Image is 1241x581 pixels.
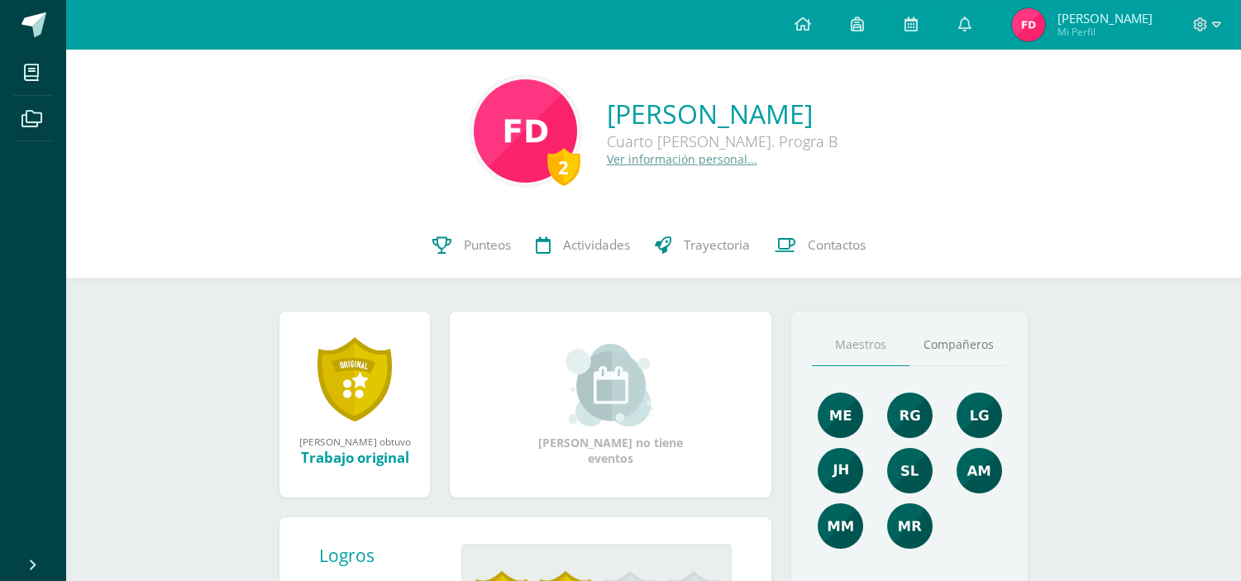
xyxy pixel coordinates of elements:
img: de7dd2f323d4d3ceecd6bfa9930379e0.png [887,503,933,549]
img: 6debe0ec37c43a9190566f30ea69dbf5.png [474,79,577,183]
img: b7c5ef9c2366ee6e8e33a2b1ce8f818e.png [957,448,1002,493]
img: 65453557fab290cae8854fbf14c7a1d7.png [818,393,863,438]
div: Cuarto [PERSON_NAME]. Progra B [607,131,838,151]
a: Contactos [762,212,878,279]
a: Ver información personal... [607,151,757,167]
span: Contactos [808,236,866,254]
a: Compañeros [909,324,1007,366]
img: acf2b8b774183001b4bff44f4f5a7150.png [887,448,933,493]
a: Punteos [420,212,523,279]
span: Mi Perfil [1057,25,1153,39]
img: 3dbe72ed89aa2680497b9915784f2ba9.png [818,448,863,493]
div: 2 [547,148,580,186]
img: event_small.png [566,344,656,426]
span: [PERSON_NAME] [1057,10,1153,26]
img: cd05dac24716e1ad0a13f18e66b2a6d1.png [957,393,1002,438]
div: [PERSON_NAME] no tiene eventos [528,344,694,466]
img: 827ba0692ad3f9e3e06b218015520ef4.png [1012,8,1045,41]
span: Punteos [464,236,511,254]
a: [PERSON_NAME] [607,96,838,131]
img: 4ff157c9e8f87df51e82e65f75f8e3c8.png [818,503,863,549]
div: [PERSON_NAME] obtuvo [296,435,413,448]
div: Logros [319,544,448,567]
img: c8ce501b50aba4663d5e9c1ec6345694.png [887,393,933,438]
a: Trayectoria [642,212,762,279]
span: Trayectoria [684,236,750,254]
a: Actividades [523,212,642,279]
div: Trabajo original [296,448,413,467]
a: Maestros [812,324,909,366]
span: Actividades [563,236,630,254]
